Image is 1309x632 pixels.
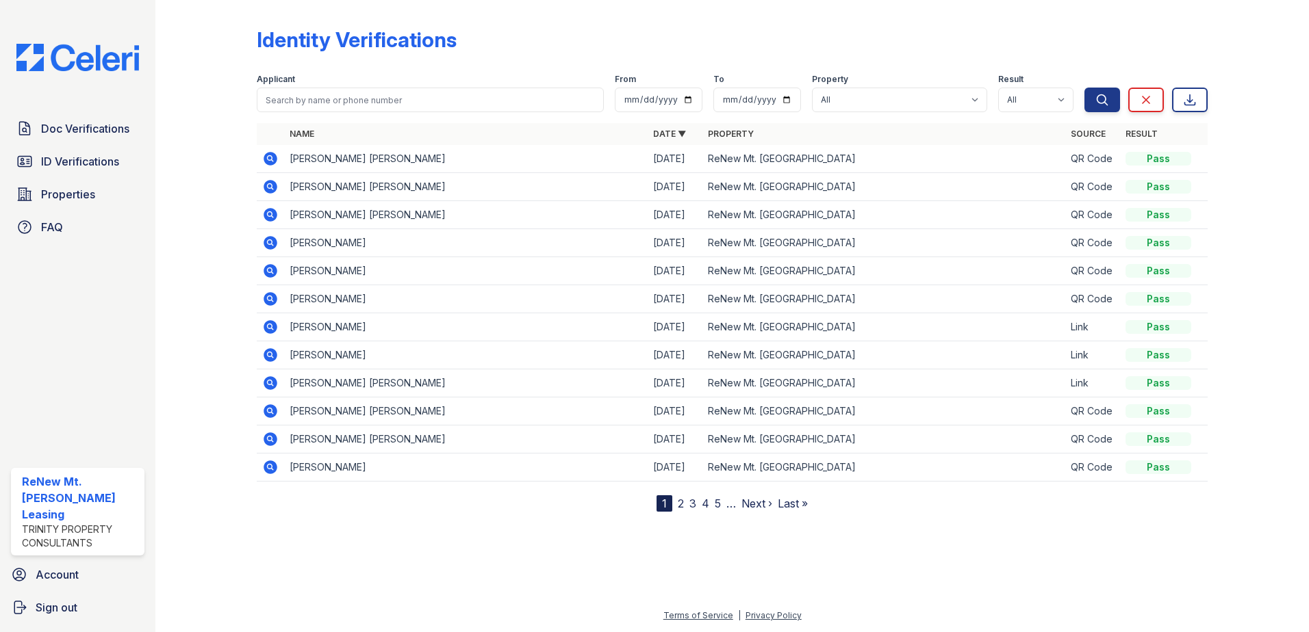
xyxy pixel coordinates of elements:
[1126,376,1191,390] div: Pass
[713,74,724,85] label: To
[702,497,709,510] a: 4
[22,473,139,523] div: ReNew Mt. [PERSON_NAME] Leasing
[648,229,702,257] td: [DATE]
[648,397,702,425] td: [DATE]
[702,285,1066,313] td: ReNew Mt. [GEOGRAPHIC_DATA]
[1071,129,1106,139] a: Source
[11,181,144,208] a: Properties
[1126,432,1191,446] div: Pass
[1126,320,1191,334] div: Pass
[1126,152,1191,166] div: Pass
[663,610,733,620] a: Terms of Service
[284,397,648,425] td: [PERSON_NAME] [PERSON_NAME]
[11,148,144,175] a: ID Verifications
[284,257,648,285] td: [PERSON_NAME]
[702,257,1066,285] td: ReNew Mt. [GEOGRAPHIC_DATA]
[715,497,721,510] a: 5
[284,453,648,482] td: [PERSON_NAME]
[648,425,702,453] td: [DATE]
[702,425,1066,453] td: ReNew Mt. [GEOGRAPHIC_DATA]
[1126,180,1191,194] div: Pass
[1065,229,1120,257] td: QR Code
[5,44,150,71] img: CE_Logo_Blue-a8612792a0a2168367f1c8372b55b34899dd931a85d93a1a3d3e32e68fde9ad4.png
[22,523,139,550] div: Trinity Property Consultants
[11,115,144,142] a: Doc Verifications
[290,129,314,139] a: Name
[11,213,144,241] a: FAQ
[1065,425,1120,453] td: QR Code
[648,341,702,369] td: [DATE]
[648,145,702,173] td: [DATE]
[1126,292,1191,306] div: Pass
[657,495,672,512] div: 1
[702,341,1066,369] td: ReNew Mt. [GEOGRAPHIC_DATA]
[648,201,702,229] td: [DATE]
[702,173,1066,201] td: ReNew Mt. [GEOGRAPHIC_DATA]
[284,285,648,313] td: [PERSON_NAME]
[284,341,648,369] td: [PERSON_NAME]
[41,186,95,202] span: Properties
[648,285,702,313] td: [DATE]
[284,145,648,173] td: [PERSON_NAME] [PERSON_NAME]
[1065,369,1120,397] td: Link
[1065,341,1120,369] td: Link
[1126,264,1191,278] div: Pass
[648,453,702,482] td: [DATE]
[284,425,648,453] td: [PERSON_NAME] [PERSON_NAME]
[778,497,808,510] a: Last »
[284,369,648,397] td: [PERSON_NAME] [PERSON_NAME]
[41,219,63,235] span: FAQ
[1126,404,1191,418] div: Pass
[812,74,848,85] label: Property
[1065,201,1120,229] td: QR Code
[702,453,1066,482] td: ReNew Mt. [GEOGRAPHIC_DATA]
[257,74,295,85] label: Applicant
[702,397,1066,425] td: ReNew Mt. [GEOGRAPHIC_DATA]
[41,153,119,170] span: ID Verifications
[1065,145,1120,173] td: QR Code
[741,497,772,510] a: Next ›
[702,145,1066,173] td: ReNew Mt. [GEOGRAPHIC_DATA]
[36,566,79,583] span: Account
[648,173,702,201] td: [DATE]
[653,129,686,139] a: Date ▼
[5,594,150,621] a: Sign out
[284,201,648,229] td: [PERSON_NAME] [PERSON_NAME]
[648,313,702,341] td: [DATE]
[5,561,150,588] a: Account
[708,129,754,139] a: Property
[738,610,741,620] div: |
[36,599,77,616] span: Sign out
[702,369,1066,397] td: ReNew Mt. [GEOGRAPHIC_DATA]
[998,74,1024,85] label: Result
[1065,257,1120,285] td: QR Code
[257,88,604,112] input: Search by name or phone number
[1065,285,1120,313] td: QR Code
[1065,173,1120,201] td: QR Code
[648,257,702,285] td: [DATE]
[702,313,1066,341] td: ReNew Mt. [GEOGRAPHIC_DATA]
[702,229,1066,257] td: ReNew Mt. [GEOGRAPHIC_DATA]
[1065,313,1120,341] td: Link
[726,495,736,512] span: …
[1126,460,1191,474] div: Pass
[702,201,1066,229] td: ReNew Mt. [GEOGRAPHIC_DATA]
[257,27,457,52] div: Identity Verifications
[284,229,648,257] td: [PERSON_NAME]
[746,610,802,620] a: Privacy Policy
[648,369,702,397] td: [DATE]
[1065,453,1120,482] td: QR Code
[1065,397,1120,425] td: QR Code
[284,313,648,341] td: [PERSON_NAME]
[284,173,648,201] td: [PERSON_NAME] [PERSON_NAME]
[1126,208,1191,222] div: Pass
[1126,348,1191,362] div: Pass
[1126,236,1191,250] div: Pass
[689,497,696,510] a: 3
[678,497,684,510] a: 2
[1126,129,1158,139] a: Result
[41,120,129,137] span: Doc Verifications
[615,74,636,85] label: From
